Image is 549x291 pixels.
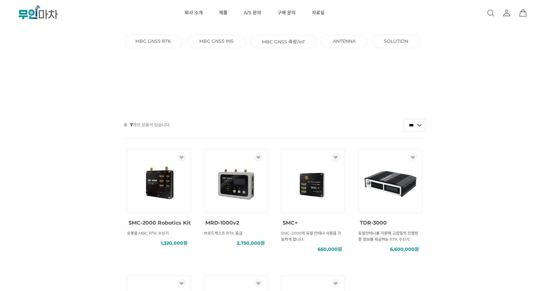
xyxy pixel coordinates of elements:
[204,231,243,236] span: 브로드캐스트 RTK 동글.
[161,240,188,246] span: 1,320,000원
[284,154,342,213] img: SMC+
[358,231,418,242] span: 듀얼안테나를 지원해 고정밀의 진행방향 정보를 제공하는 RTK 수신기.
[333,38,356,44] a: ANTENNA
[318,246,342,252] span: 660,000원
[237,240,265,246] span: 2,750,000원
[199,38,234,44] a: MBC GNSS INS
[135,38,171,44] a: MBC GNSS RTK
[205,220,239,226] span: MRD-1000v2
[360,220,387,226] span: TDR-3000
[360,218,387,226] a: TDR-3000
[128,220,191,226] span: SMC-2000 Robotics Kit
[390,246,419,252] span: 6,600,000원
[283,220,298,226] span: SMC+
[124,119,171,131] p: 총 개의 상품이 있습니다.
[207,154,265,213] img: MRD-1000v2
[262,38,305,45] a: MBC GNSS 측량/IoT
[130,122,133,127] strong: 7
[283,218,298,226] a: SMC+
[130,154,188,213] img: SMC-2000 Robotics Kit
[384,38,408,44] a: SOLUTION
[128,218,191,226] a: SMC-2000 Robotics Kit
[205,218,239,226] a: MRD-1000v2
[281,231,341,242] span: SMC-2000의 듀얼 안테나 사용을 가능하게 합니다.
[127,231,170,236] span: 로봇용 MBC RTK 수신기.
[361,154,419,213] img: TDR-3000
